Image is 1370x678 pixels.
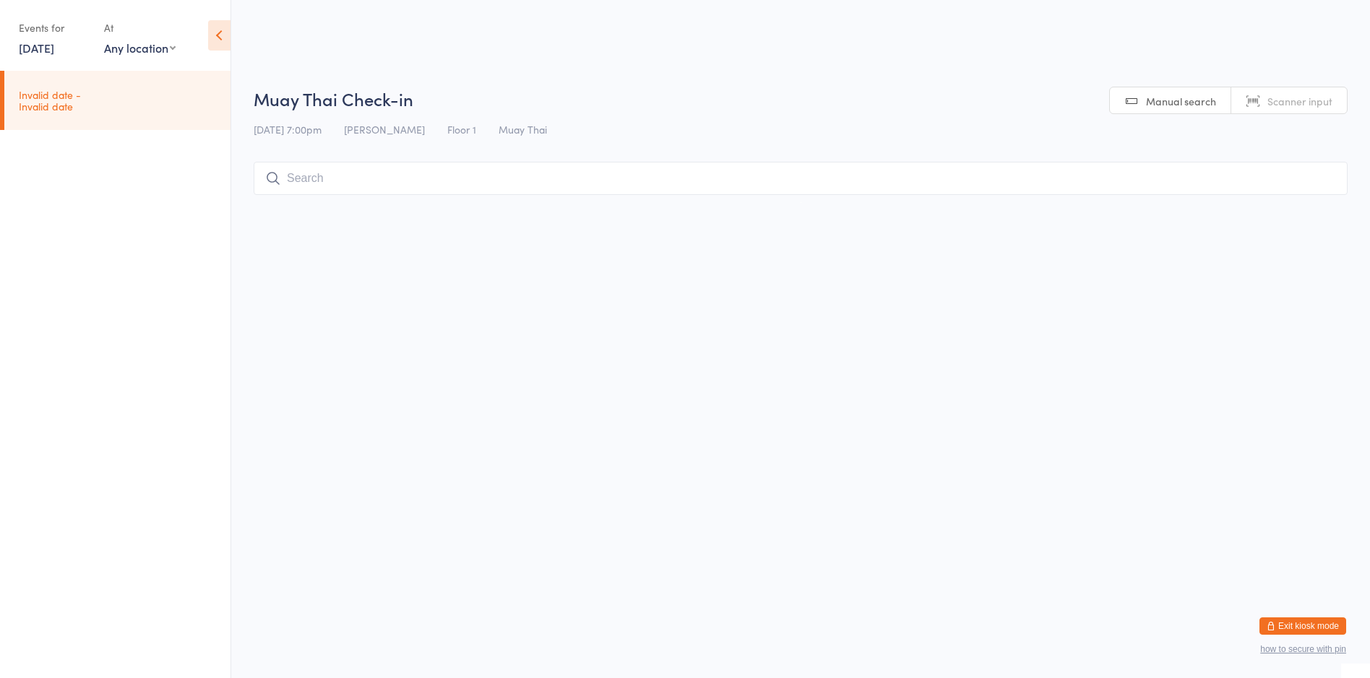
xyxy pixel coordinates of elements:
a: Invalid date -Invalid date [4,71,231,130]
a: [DATE] [19,40,54,56]
time: Invalid date - Invalid date [19,89,81,112]
button: Exit kiosk mode [1259,617,1346,635]
div: Any location [104,40,176,56]
button: how to secure with pin [1260,644,1346,654]
h2: Muay Thai Check-in [254,87,1348,110]
div: At [104,16,176,40]
span: Floor 1 [447,122,476,136]
span: Scanner input [1267,94,1332,108]
span: Muay Thai [499,122,547,136]
span: [PERSON_NAME] [344,122,425,136]
span: Manual search [1146,94,1216,108]
span: [DATE] 7:00pm [254,122,322,136]
input: Search [254,162,1348,195]
div: Events for [19,16,90,40]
